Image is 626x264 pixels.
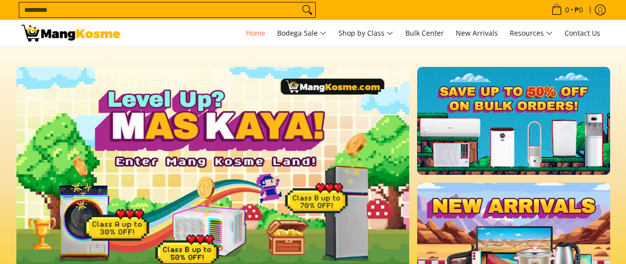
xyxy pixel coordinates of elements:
a: Shop by Class [334,20,398,47]
a: Resources [505,20,558,47]
a: Home [241,20,270,47]
span: 0 [564,6,571,13]
a: Bodega Sale [272,20,332,47]
nav: Main Menu [130,20,605,47]
a: New Arrivals [451,20,503,47]
span: • [548,4,586,15]
span: Shop by Class [338,27,393,40]
span: Resources [510,27,553,40]
a: Bulk Center [400,20,449,47]
span: ₱0 [573,6,584,13]
span: Contact Us [565,28,600,38]
span: New Arrivals [456,28,498,38]
span: Bulk Center [405,28,444,38]
span: Home [246,28,265,38]
img: Mang Kosme: Your Home Appliances Warehouse Sale Partner! [21,25,120,42]
span: Bodega Sale [277,27,327,40]
button: Search [299,2,315,17]
a: Contact Us [560,20,605,47]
